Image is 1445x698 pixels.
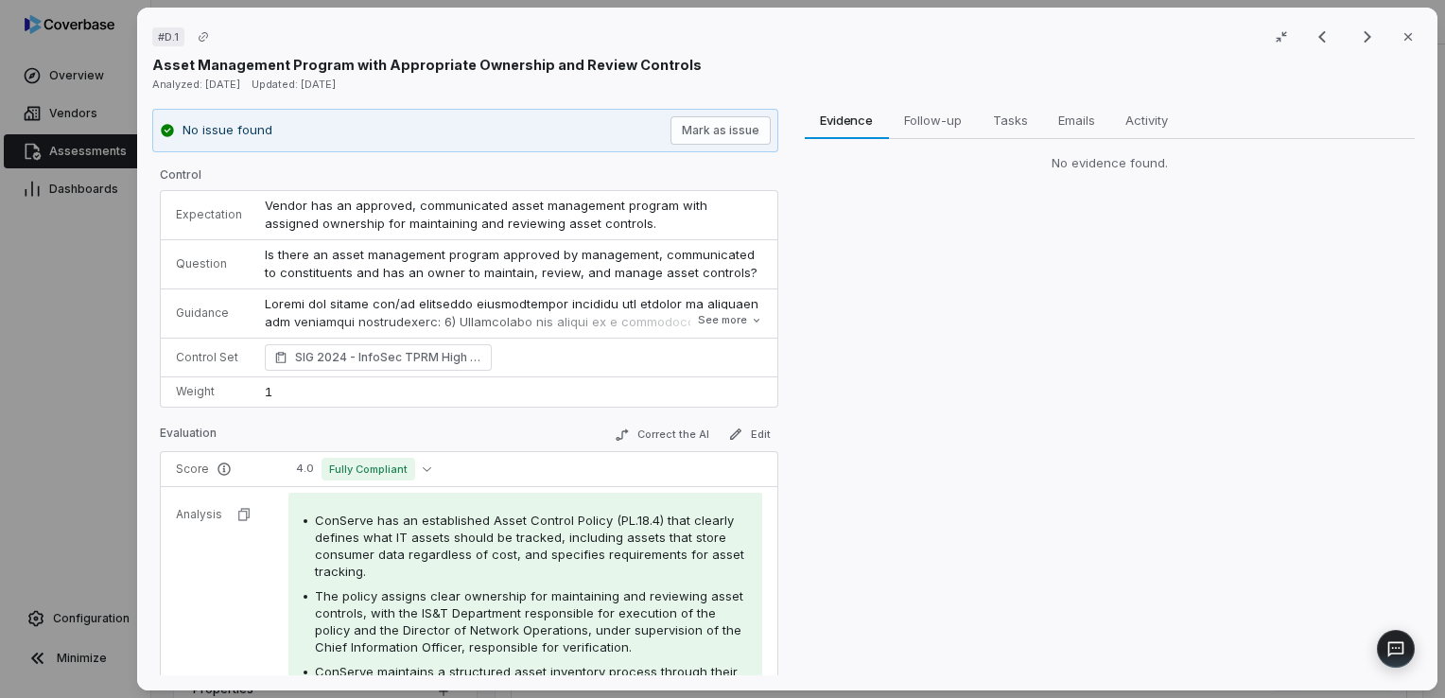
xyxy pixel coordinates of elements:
span: Analyzed: [DATE] [152,78,240,91]
span: The policy assigns clear ownership for maintaining and reviewing asset controls, with the IS&T De... [315,588,743,654]
button: See more [691,304,767,338]
span: Follow-up [897,108,969,132]
span: Fully Compliant [322,458,415,480]
span: 1 [265,384,272,399]
button: Correct the AI [606,424,716,446]
span: Updated: [DATE] [252,78,336,91]
button: Next result [1349,26,1386,48]
div: No evidence found. [804,154,1415,173]
span: Activity [1117,108,1175,132]
p: Expectation [176,207,242,222]
p: Question [176,256,242,271]
p: Control [160,167,778,190]
button: Mark as issue [670,116,770,145]
p: Score [176,462,266,477]
button: Previous result [1303,26,1341,48]
span: Is there an asset management program approved by management, communicated to constituents and has... [265,247,758,281]
button: 4.0Fully Compliant [288,458,439,480]
p: Guidance [176,305,242,321]
p: Asset Management Program with Appropriate Ownership and Review Controls [152,55,702,75]
span: ConServe has an established Asset Control Policy (PL.18.4) that clearly defines what IT assets sh... [315,513,744,579]
p: No issue found [183,121,272,140]
p: Analysis [176,507,222,522]
p: Control Set [176,350,242,365]
span: Emails [1050,108,1102,132]
span: Evidence [812,108,880,132]
p: Evaluation [160,426,217,448]
span: Tasks [984,108,1035,132]
p: Weight [176,384,242,399]
button: Edit [720,423,777,445]
button: Copy link [186,20,220,54]
span: SIG 2024 - InfoSec TPRM High Framework [295,348,482,367]
span: # D.1 [158,29,179,44]
span: Vendor has an approved, communicated asset management program with assigned ownership for maintai... [265,198,711,232]
p: Loremi dol sitame con/ad elitseddo eiusmodtempor incididu utl etdolor ma aliquaen adm veniamqui n... [265,295,762,572]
